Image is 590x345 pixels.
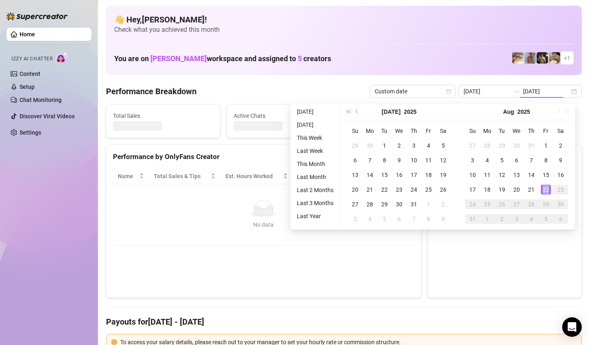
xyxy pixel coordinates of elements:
[512,52,524,64] img: Zac
[114,14,574,25] h4: 👋 Hey, [PERSON_NAME] !
[20,84,35,90] a: Setup
[113,111,213,120] span: Total Sales
[523,87,570,96] input: End date
[298,172,336,181] span: Sales / Hour
[118,172,137,181] span: Name
[564,53,570,62] span: + 1
[354,111,455,120] span: Messages Sent
[225,172,281,181] div: Est. Hours Worked
[513,88,520,95] span: to
[11,55,53,63] span: Izzy AI Chatter
[464,87,510,96] input: Start date
[352,172,402,181] span: Chat Conversion
[106,316,582,327] h4: Payouts for [DATE] - [DATE]
[549,52,560,64] img: Aussieboy_jfree
[293,168,347,184] th: Sales / Hour
[113,151,414,162] div: Performance by OnlyFans Creator
[347,168,414,184] th: Chat Conversion
[150,54,207,63] span: [PERSON_NAME]
[298,54,302,63] span: 5
[20,97,62,103] a: Chat Monitoring
[20,113,75,119] a: Discover Viral Videos
[149,168,221,184] th: Total Sales & Tips
[20,31,35,38] a: Home
[121,220,406,229] div: No data
[154,172,209,181] span: Total Sales & Tips
[114,25,574,34] span: Check what you achieved this month
[562,317,582,337] div: Open Intercom Messenger
[537,52,548,64] img: Tony
[114,54,331,63] h1: You are on workspace and assigned to creators
[7,12,68,20] img: logo-BBDzfeDw.svg
[113,168,149,184] th: Name
[106,86,197,97] h4: Performance Breakdown
[524,52,536,64] img: Joey
[513,88,520,95] span: swap-right
[56,52,69,64] img: AI Chatter
[111,339,117,345] span: exclamation-circle
[446,89,451,94] span: calendar
[375,85,451,97] span: Custom date
[234,111,334,120] span: Active Chats
[20,71,40,77] a: Content
[20,129,41,136] a: Settings
[435,151,575,162] div: Sales by OnlyFans Creator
